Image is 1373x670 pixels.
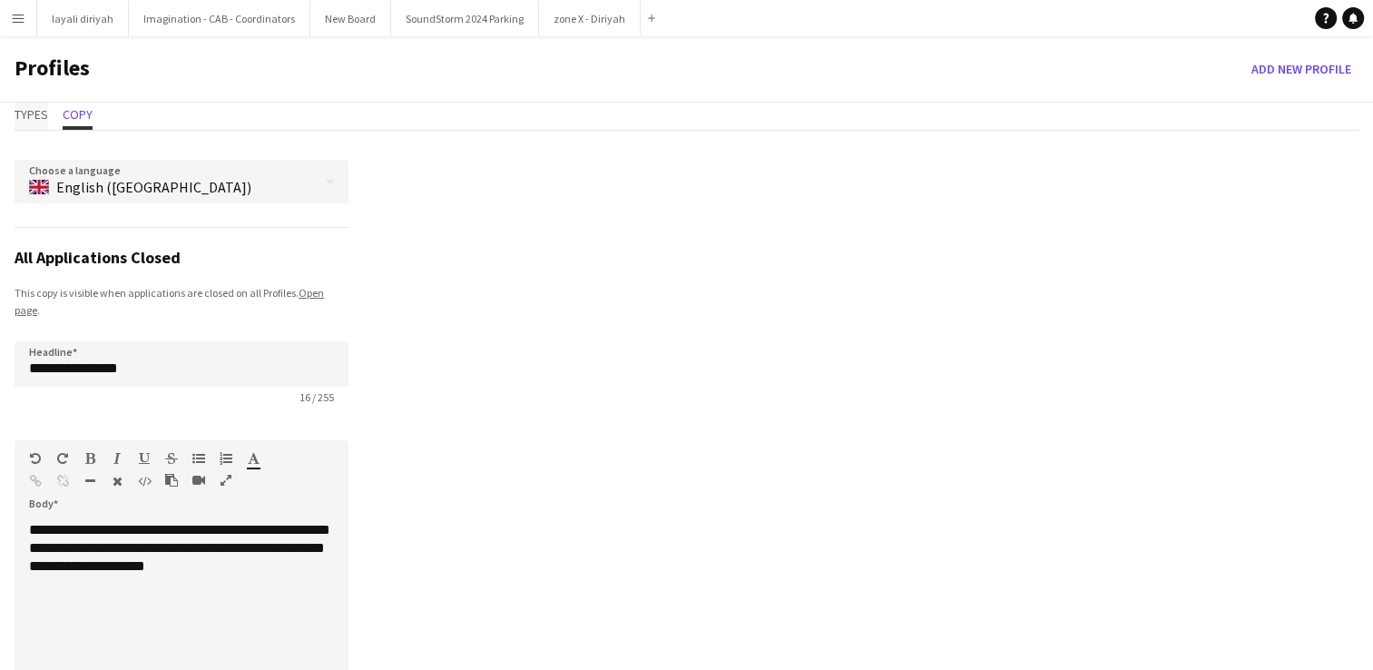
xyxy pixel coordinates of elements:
[37,1,129,36] button: layali diriyah
[138,474,151,488] button: HTML Code
[310,1,391,36] button: New Board
[56,178,251,196] span: English ([GEOGRAPHIC_DATA])
[15,250,348,281] h3: All Applications Closed
[165,451,178,466] button: Strikethrough
[220,451,232,466] button: Ordered List
[15,108,48,121] span: Types
[1244,54,1358,84] button: Add new Profile
[83,474,96,488] button: Horizontal Line
[56,451,69,466] button: Redo
[192,451,205,466] button: Unordered List
[15,54,90,84] h1: Profiles
[192,473,205,488] button: Insert video
[138,451,151,466] button: Underline
[111,451,123,466] button: Italic
[165,473,178,488] button: Paste as plain text
[285,390,348,404] span: 16 / 255
[247,451,260,466] button: Text Color
[29,451,42,466] button: Undo
[391,1,539,36] button: SoundStorm 2024 Parking
[63,108,93,121] span: Copy
[15,286,324,317] span: This copy is visible when applications are closed on all Profiles.
[220,473,232,488] button: Fullscreen
[83,451,96,466] button: Bold
[539,1,641,36] button: zone X - Diriyah
[111,474,123,488] button: Clear Formatting
[129,1,310,36] button: Imagination - CAB - Coordinators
